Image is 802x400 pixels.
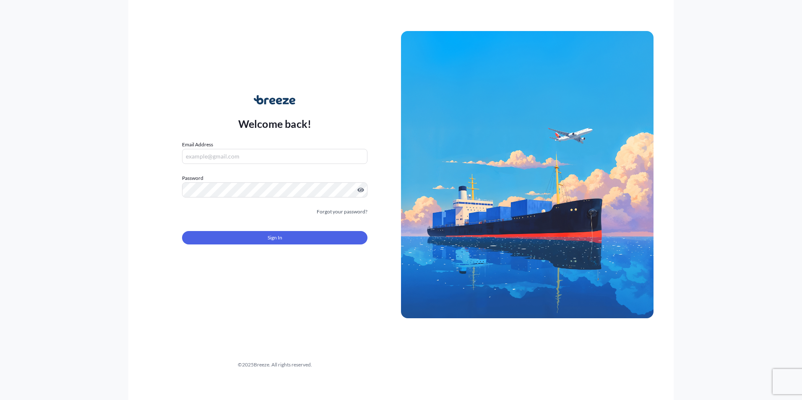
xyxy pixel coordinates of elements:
a: Forgot your password? [317,208,367,216]
span: Sign In [268,234,282,242]
div: © 2025 Breeze. All rights reserved. [148,361,401,369]
label: Email Address [182,140,213,149]
img: Ship illustration [401,31,654,318]
button: Sign In [182,231,367,244]
input: example@gmail.com [182,149,367,164]
label: Password [182,174,367,182]
button: Show password [357,187,364,193]
p: Welcome back! [238,117,312,130]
